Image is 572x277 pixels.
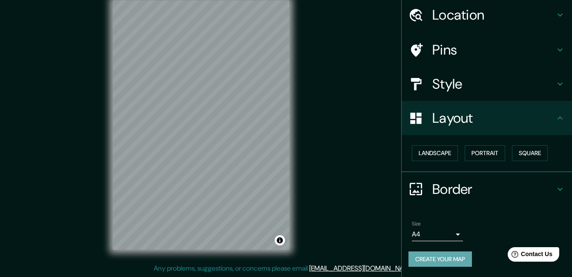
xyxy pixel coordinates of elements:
[432,181,555,198] h4: Border
[512,145,548,161] button: Square
[432,6,555,23] h4: Location
[412,228,463,241] div: A4
[408,251,472,267] button: Create your map
[412,220,421,227] label: Size
[402,172,572,206] div: Border
[402,67,572,101] div: Style
[412,145,458,161] button: Landscape
[402,101,572,135] div: Layout
[432,75,555,92] h4: Style
[432,41,555,58] h4: Pins
[113,0,289,250] canvas: Map
[402,33,572,67] div: Pins
[275,235,285,245] button: Toggle attribution
[496,244,563,268] iframe: Help widget launcher
[309,264,414,273] a: [EMAIL_ADDRESS][DOMAIN_NAME]
[465,145,505,161] button: Portrait
[154,263,416,274] p: Any problems, suggestions, or concerns please email .
[432,110,555,127] h4: Layout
